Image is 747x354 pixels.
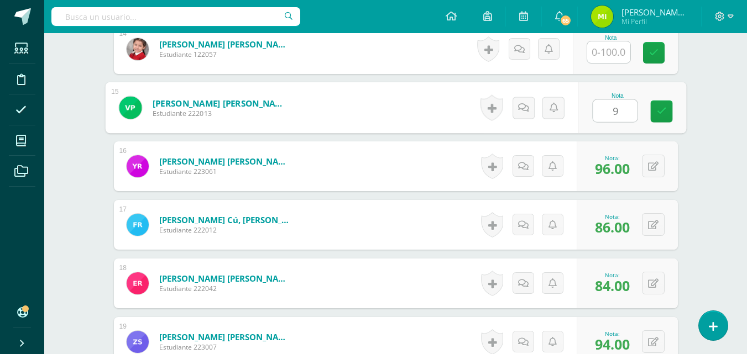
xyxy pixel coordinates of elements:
img: 1fb2abeca543272a91e2d9861cc134b9.png [127,155,149,177]
input: 0-100.0 [593,100,637,122]
img: e0980752e06916d82c23292c87219ddd.png [127,38,149,60]
div: Nota [587,35,635,41]
span: 65 [560,14,572,27]
span: Estudiante 223061 [159,167,292,176]
img: 7083528cf830f4a114e6d6bae7e1180e.png [591,6,613,28]
img: a9ca1c6bc8aaa2d3e36fd89619c9e4c2.png [119,96,142,119]
span: Estudiante 223007 [159,342,292,352]
div: Nota: [595,213,630,220]
span: [PERSON_NAME] de la [PERSON_NAME] [621,7,688,18]
div: Nota: [595,330,630,337]
span: 96.00 [595,159,630,178]
a: [PERSON_NAME] [PERSON_NAME] [159,273,292,284]
span: 84.00 [595,276,630,295]
img: 00042be1f06435fc1c95326efd0da184.png [127,214,149,236]
a: [PERSON_NAME] [PERSON_NAME] [159,156,292,167]
a: [PERSON_NAME] Cú, [PERSON_NAME] [159,214,292,225]
a: [PERSON_NAME] [PERSON_NAME] [159,39,292,50]
div: Nota: [595,154,630,162]
a: [PERSON_NAME] [PERSON_NAME] [159,331,292,342]
div: Nota [592,93,642,99]
div: Nota: [595,271,630,279]
span: Estudiante 122057 [159,50,292,59]
span: Estudiante 222013 [152,109,289,119]
span: 86.00 [595,218,630,236]
input: 0-100.0 [587,41,630,63]
img: 603e074ef416910c93b033db7de3f6e5.png [127,331,149,353]
span: Estudiante 222042 [159,284,292,293]
span: 94.00 [595,335,630,353]
span: Estudiante 222012 [159,225,292,235]
img: 1961c385c9e8791e95ba58e3d3079ffc.png [127,272,149,294]
input: Busca un usuario... [51,7,300,26]
span: Mi Perfil [621,17,688,26]
a: [PERSON_NAME] [PERSON_NAME] [152,97,289,109]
